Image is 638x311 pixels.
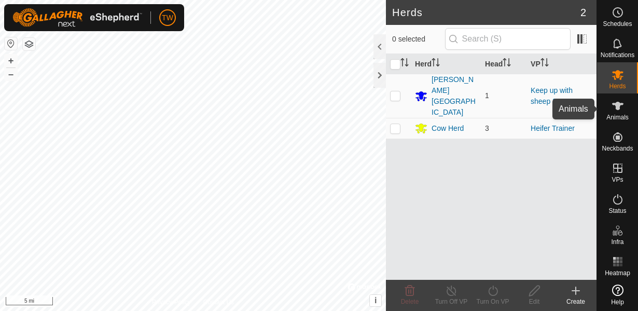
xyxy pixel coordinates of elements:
span: Heatmap [605,270,630,276]
div: Create [555,297,597,306]
div: Turn Off VP [431,297,472,306]
a: Contact Us [203,298,234,307]
a: Privacy Policy [152,298,191,307]
button: + [5,55,17,67]
a: Heifer Trainer [531,124,575,132]
input: Search (S) [445,28,571,50]
button: Map Layers [23,38,35,50]
span: Infra [611,239,623,245]
p-sorticon: Activate to sort [540,60,549,68]
div: Cow Herd [432,123,464,134]
img: Gallagher Logo [12,8,142,27]
th: Herd [411,54,481,74]
span: 0 selected [392,34,445,45]
button: i [370,295,381,306]
span: Neckbands [602,145,633,152]
span: Help [611,299,624,305]
p-sorticon: Activate to sort [432,60,440,68]
span: 3 [485,124,489,132]
span: Herds [609,83,626,89]
span: 1 [485,91,489,100]
button: Reset Map [5,37,17,50]
span: i [375,296,377,305]
button: – [5,68,17,80]
span: Status [608,208,626,214]
th: VP [526,54,597,74]
span: Delete [401,298,419,305]
span: Schedules [603,21,632,27]
span: Notifications [601,52,634,58]
span: Animals [606,114,629,120]
span: VPs [612,177,623,183]
div: [PERSON_NAME][GEOGRAPHIC_DATA] [432,74,477,118]
div: Turn On VP [472,297,514,306]
div: Edit [514,297,555,306]
a: Keep up with sheep 2 [531,86,573,105]
span: TW [162,12,173,23]
h2: Herds [392,6,580,19]
th: Head [481,54,526,74]
p-sorticon: Activate to sort [400,60,409,68]
span: 2 [580,5,586,20]
a: Help [597,280,638,309]
p-sorticon: Activate to sort [503,60,511,68]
